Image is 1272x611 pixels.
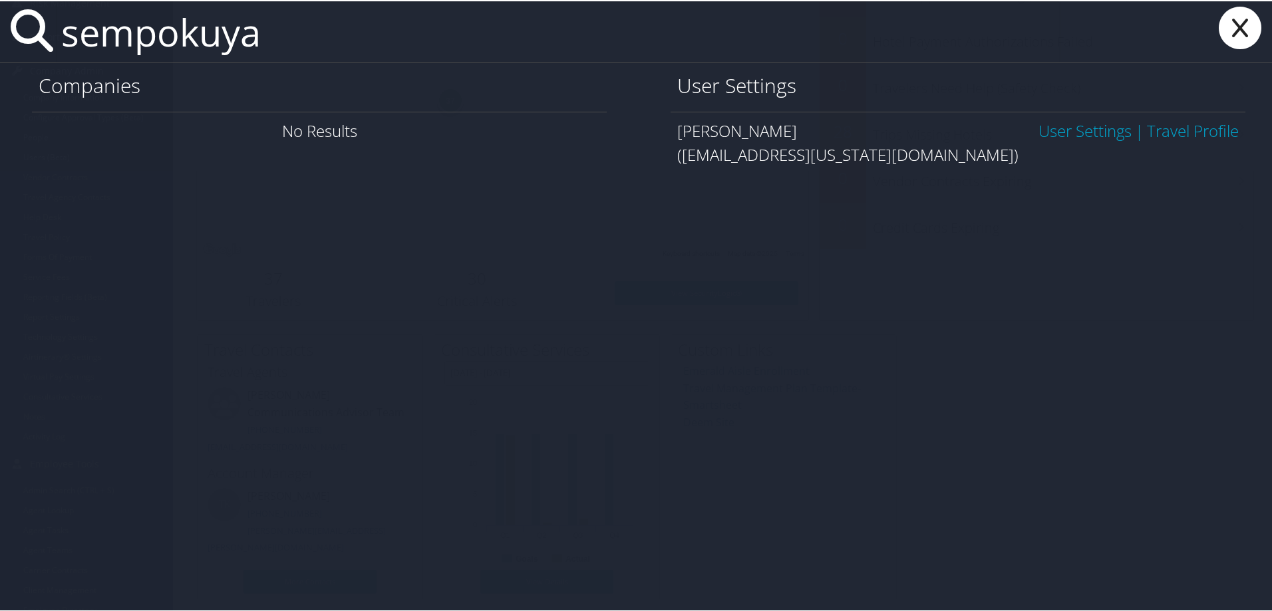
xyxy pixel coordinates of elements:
[677,118,797,140] span: [PERSON_NAME]
[1147,118,1239,140] a: View OBT Profile
[677,142,1239,166] div: ([EMAIL_ADDRESS][US_STATE][DOMAIN_NAME])
[39,70,600,98] h1: Companies
[32,110,607,148] div: No Results
[677,70,1239,98] h1: User Settings
[1132,118,1147,140] span: |
[1038,118,1132,140] a: User Settings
